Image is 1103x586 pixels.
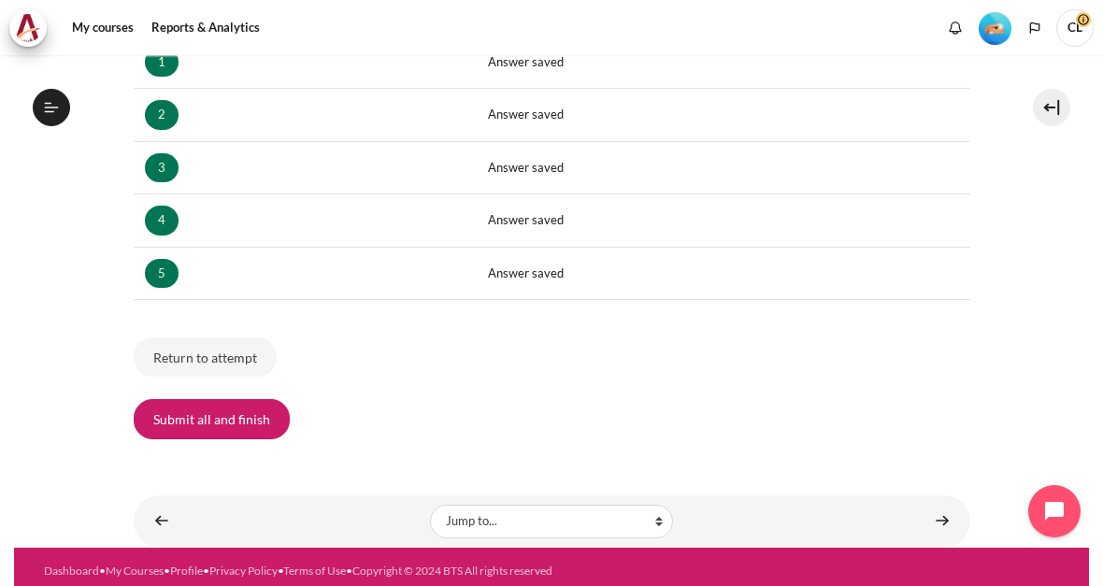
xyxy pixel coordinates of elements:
[209,564,278,578] a: Privacy Policy
[979,12,1011,45] img: Level #2
[145,100,179,130] a: 2
[979,10,1011,45] div: Level #2
[971,10,1019,45] a: Level #2
[106,564,164,578] a: My Courses
[145,206,179,236] a: 4
[65,9,140,47] a: My courses
[477,141,970,194] td: Answer saved
[9,9,56,47] a: Architeck Architeck
[145,48,179,78] a: 1
[477,36,970,89] td: Answer saved
[477,89,970,142] td: Answer saved
[44,563,599,579] div: • • • • •
[134,399,290,438] button: Submit all and finish
[352,564,552,578] a: Copyright © 2024 BTS All rights reserved
[145,153,179,183] a: 3
[283,564,346,578] a: Terms of Use
[134,337,277,377] button: Return to attempt
[477,247,970,300] td: Answer saved
[924,503,961,539] a: Lesson 4 STAR Application ▶︎
[143,503,180,539] a: ◀︎ Early Birds vs. Night Owls (Macro's Story)
[941,14,969,42] div: Show notification window with no new notifications
[15,14,41,42] img: Architeck
[145,259,179,289] a: 5
[1056,9,1094,47] span: CL
[477,194,970,248] td: Answer saved
[1021,14,1049,42] button: Languages
[1056,9,1094,47] a: User menu
[44,564,99,578] a: Dashboard
[170,564,203,578] a: Profile
[145,9,266,47] a: Reports & Analytics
